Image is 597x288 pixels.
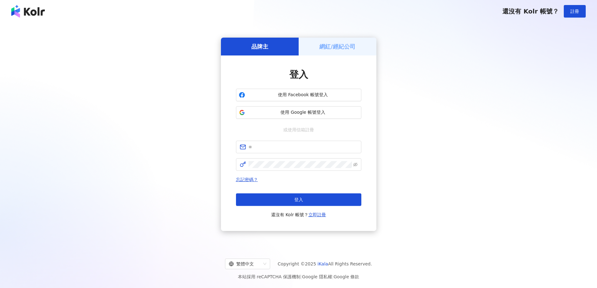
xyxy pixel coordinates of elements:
[319,43,355,50] h5: 網紅/經紀公司
[317,261,328,266] a: iKala
[278,260,372,268] span: Copyright © 2025 All Rights Reserved.
[251,43,268,50] h5: 品牌主
[236,193,361,206] button: 登入
[301,274,302,279] span: |
[308,212,326,217] a: 立即註冊
[289,69,308,80] span: 登入
[236,177,258,182] a: 忘記密碼？
[570,9,579,14] span: 註冊
[238,273,359,280] span: 本站採用 reCAPTCHA 保護機制
[279,126,318,133] span: 或使用信箱註冊
[353,162,358,167] span: eye-invisible
[248,109,359,116] span: 使用 Google 帳號登入
[236,89,361,101] button: 使用 Facebook 帳號登入
[229,259,261,269] div: 繁體中文
[302,274,332,279] a: Google 隱私權
[248,92,359,98] span: 使用 Facebook 帳號登入
[11,5,45,18] img: logo
[294,197,303,202] span: 登入
[236,106,361,119] button: 使用 Google 帳號登入
[333,274,359,279] a: Google 條款
[502,8,559,15] span: 還沒有 Kolr 帳號？
[271,211,326,218] span: 還沒有 Kolr 帳號？
[564,5,586,18] button: 註冊
[332,274,334,279] span: |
